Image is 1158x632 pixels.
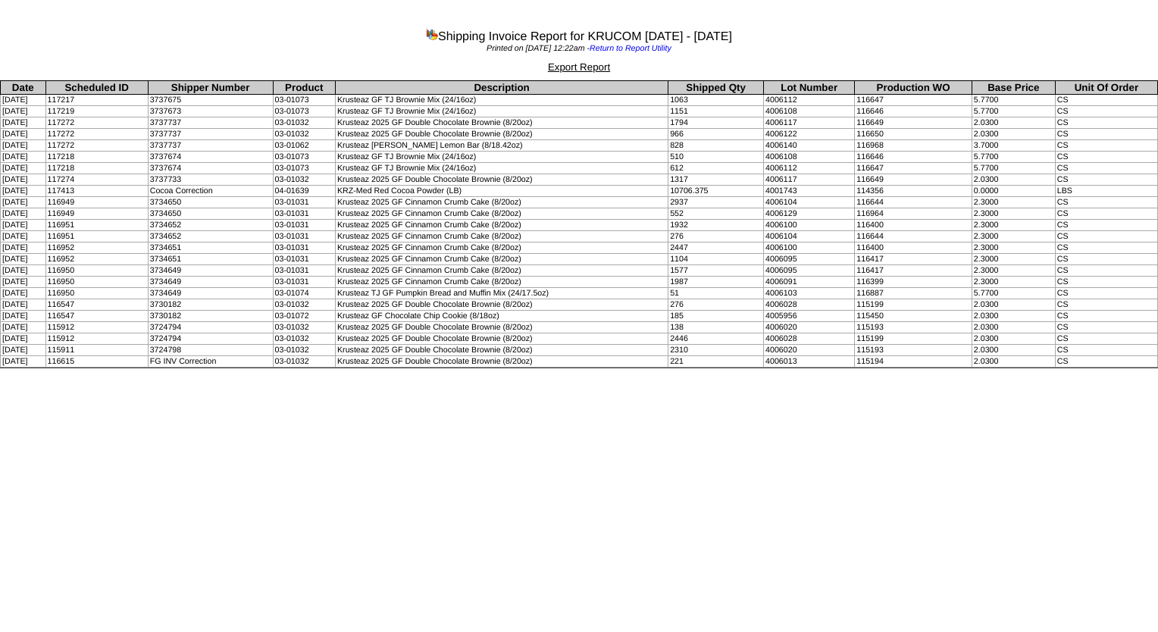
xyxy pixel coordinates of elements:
[972,186,1055,197] td: 0.0000
[548,61,610,73] a: Export Report
[1055,117,1157,129] td: CS
[668,265,764,277] td: 1577
[45,220,148,231] td: 116951
[336,117,668,129] td: Krusteaz 2025 GF Double Chocolate Brownie (8/20oz)
[764,117,855,129] td: 4006117
[336,174,668,186] td: Krusteaz 2025 GF Double Chocolate Brownie (8/20oz)
[1,140,46,152] td: [DATE]
[148,311,273,322] td: 3730182
[45,242,148,254] td: 116952
[273,220,335,231] td: 03-01031
[1055,220,1157,231] td: CS
[668,345,764,356] td: 2310
[972,174,1055,186] td: 2.0300
[273,106,335,117] td: 03-01073
[764,106,855,117] td: 4006108
[668,152,764,163] td: 510
[972,345,1055,356] td: 2.0300
[764,186,855,197] td: 4001743
[148,117,273,129] td: 3737737
[668,117,764,129] td: 1794
[764,265,855,277] td: 4006095
[1055,322,1157,333] td: CS
[45,311,148,322] td: 116547
[1,197,46,208] td: [DATE]
[45,345,148,356] td: 115911
[1055,231,1157,242] td: CS
[668,356,764,368] td: 221
[45,95,148,106] td: 117217
[764,333,855,345] td: 4006028
[45,288,148,299] td: 116950
[45,81,148,95] th: Scheduled ID
[1055,163,1157,174] td: CS
[668,220,764,231] td: 1932
[855,288,972,299] td: 116887
[1,231,46,242] td: [DATE]
[764,152,855,163] td: 4006108
[148,95,273,106] td: 3737675
[1,106,46,117] td: [DATE]
[668,311,764,322] td: 185
[1055,356,1157,368] td: CS
[855,322,972,333] td: 115193
[45,356,148,368] td: 116615
[972,288,1055,299] td: 5.7700
[1055,299,1157,311] td: CS
[273,356,335,368] td: 03-01032
[855,117,972,129] td: 116649
[336,152,668,163] td: Krusteaz GF TJ Brownie Mix (24/16oz)
[972,208,1055,220] td: 2.3000
[336,81,668,95] th: Description
[148,174,273,186] td: 3737733
[1,129,46,140] td: [DATE]
[668,333,764,345] td: 2446
[855,231,972,242] td: 116644
[668,322,764,333] td: 138
[1,333,46,345] td: [DATE]
[336,299,668,311] td: Krusteaz 2025 GF Double Chocolate Brownie (8/20oz)
[336,322,668,333] td: Krusteaz 2025 GF Double Chocolate Brownie (8/20oz)
[855,265,972,277] td: 116417
[855,129,972,140] td: 116650
[336,356,668,368] td: Krusteaz 2025 GF Double Chocolate Brownie (8/20oz)
[972,254,1055,265] td: 2.3000
[1,208,46,220] td: [DATE]
[148,299,273,311] td: 3730182
[764,174,855,186] td: 4006117
[590,44,671,53] a: Return to Report Utility
[764,345,855,356] td: 4006020
[764,311,855,322] td: 4005956
[668,95,764,106] td: 1063
[1,220,46,231] td: [DATE]
[764,197,855,208] td: 4006104
[336,197,668,208] td: Krusteaz 2025 GF Cinnamon Crumb Cake (8/20oz)
[148,322,273,333] td: 3724794
[764,231,855,242] td: 4006104
[273,333,335,345] td: 03-01032
[972,333,1055,345] td: 2.0300
[855,208,972,220] td: 116964
[855,140,972,152] td: 116968
[668,299,764,311] td: 276
[336,140,668,152] td: Krusteaz [PERSON_NAME] Lemon Bar (8/18.42oz)
[764,299,855,311] td: 4006028
[336,208,668,220] td: Krusteaz 2025 GF Cinnamon Crumb Cake (8/20oz)
[972,163,1055,174] td: 5.7700
[336,163,668,174] td: Krusteaz GF TJ Brownie Mix (24/16oz)
[1055,333,1157,345] td: CS
[855,81,972,95] th: Production WO
[972,197,1055,208] td: 2.3000
[1055,254,1157,265] td: CS
[1,356,46,368] td: [DATE]
[668,140,764,152] td: 828
[336,288,668,299] td: Krusteaz TJ GF Pumpkin Bread and Muffin Mix (24/17.5oz)
[336,231,668,242] td: Krusteaz 2025 GF Cinnamon Crumb Cake (8/20oz)
[668,129,764,140] td: 966
[972,322,1055,333] td: 2.0300
[273,95,335,106] td: 03-01073
[148,254,273,265] td: 3734651
[273,140,335,152] td: 03-01062
[855,242,972,254] td: 116400
[764,129,855,140] td: 4006122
